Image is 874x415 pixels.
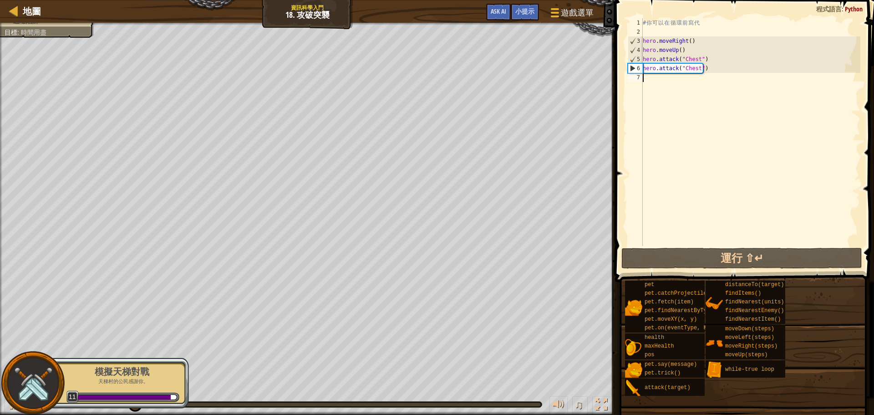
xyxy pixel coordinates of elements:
[572,396,588,415] button: ♫
[645,316,697,323] span: pet.moveXY(x, y)
[645,370,681,376] span: pet.trick()
[625,299,642,316] img: portrait.png
[845,5,863,13] span: Python
[544,4,599,25] button: 遊戲選單
[574,398,583,411] span: ♫
[645,352,655,358] span: pos
[725,316,781,323] span: findNearestItem()
[725,307,784,314] span: findNearestEnemy()
[65,365,179,378] div: 模擬天梯對戰
[645,307,733,314] span: pet.findNearestByType(type)
[621,248,862,269] button: 運行 ⇧↵
[18,5,41,17] a: 地圖
[645,334,664,341] span: health
[491,7,506,15] span: Ask AI
[645,299,694,305] span: pet.fetch(item)
[625,361,642,379] img: portrait.png
[5,29,17,36] span: 目標
[66,391,79,403] span: 11
[842,5,845,13] span: :
[725,299,784,305] span: findNearest(units)
[628,18,643,27] div: 1
[645,384,691,391] span: attack(target)
[625,339,642,356] img: portrait.png
[725,343,777,349] span: moveRight(steps)
[725,326,774,332] span: moveDown(steps)
[725,334,774,341] span: moveLeft(steps)
[645,290,730,297] span: pet.catchProjectile(arrow)
[725,282,784,288] span: distanceTo(target)
[645,343,674,349] span: maxHealth
[21,29,46,36] span: 時間用盡
[17,29,21,36] span: :
[628,27,643,36] div: 2
[628,64,643,73] div: 6
[12,363,54,404] img: swords.png
[645,361,697,368] span: pet.say(message)
[628,73,643,82] div: 7
[645,325,730,331] span: pet.on(eventType, handler)
[725,352,768,358] span: moveUp(steps)
[625,379,642,397] img: portrait.png
[515,7,534,15] span: 小提示
[725,366,774,373] span: while-true loop
[486,4,511,20] button: Ask AI
[706,334,723,352] img: portrait.png
[549,396,568,415] button: 調整音量
[645,282,655,288] span: pet
[23,5,41,17] span: 地圖
[628,46,643,55] div: 4
[561,7,594,19] span: 遊戲選單
[628,55,643,64] div: 5
[628,36,643,46] div: 3
[816,5,842,13] span: 程式語言
[592,396,610,415] button: 切換全螢幕
[65,378,179,385] p: 天梯村的公民感謝你。
[725,290,761,297] span: findItems()
[706,361,723,379] img: portrait.png
[706,295,723,312] img: portrait.png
